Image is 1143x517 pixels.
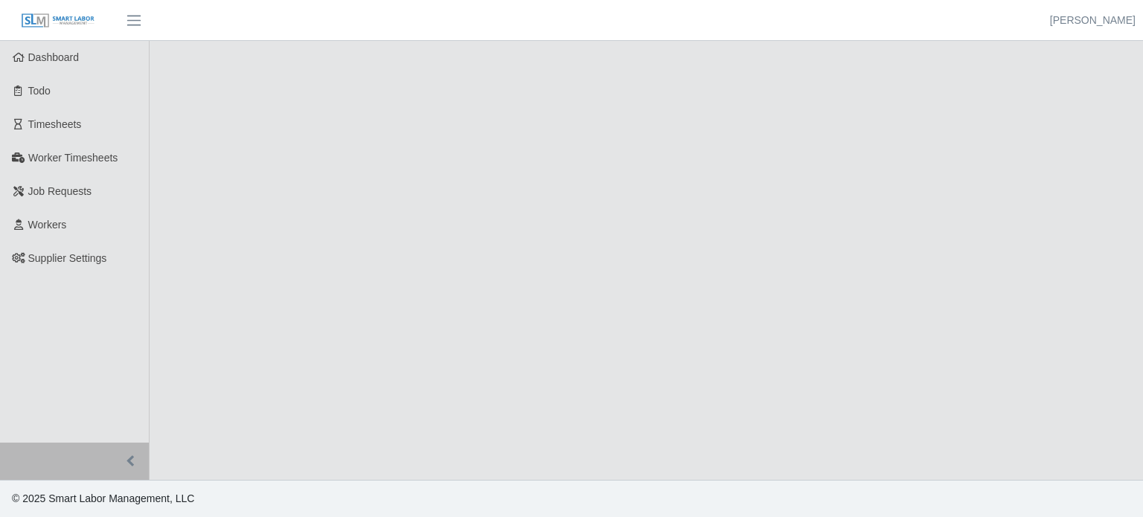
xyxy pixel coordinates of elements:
a: [PERSON_NAME] [1050,13,1136,28]
span: Workers [28,219,67,231]
img: SLM Logo [21,13,95,29]
span: Dashboard [28,51,80,63]
span: Todo [28,85,51,97]
span: © 2025 Smart Labor Management, LLC [12,492,194,504]
span: Supplier Settings [28,252,107,264]
span: Worker Timesheets [28,152,118,164]
span: Timesheets [28,118,82,130]
span: Job Requests [28,185,92,197]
